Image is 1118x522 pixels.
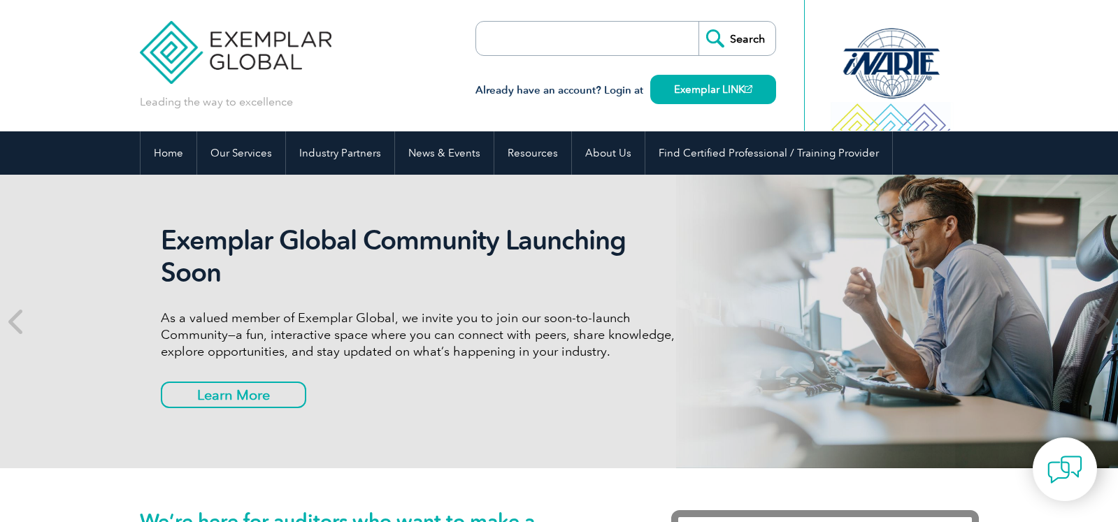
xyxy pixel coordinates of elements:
a: Learn More [161,382,306,408]
p: As a valued member of Exemplar Global, we invite you to join our soon-to-launch Community—a fun, ... [161,310,685,360]
p: Leading the way to excellence [140,94,293,110]
img: contact-chat.png [1047,452,1082,487]
a: Home [141,131,196,175]
img: open_square.png [745,85,752,93]
h3: Already have an account? Login at [475,82,776,99]
a: Find Certified Professional / Training Provider [645,131,892,175]
a: Resources [494,131,571,175]
h2: Exemplar Global Community Launching Soon [161,224,685,289]
a: About Us [572,131,645,175]
a: Exemplar LINK [650,75,776,104]
a: Industry Partners [286,131,394,175]
a: Our Services [197,131,285,175]
a: News & Events [395,131,494,175]
input: Search [698,22,775,55]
